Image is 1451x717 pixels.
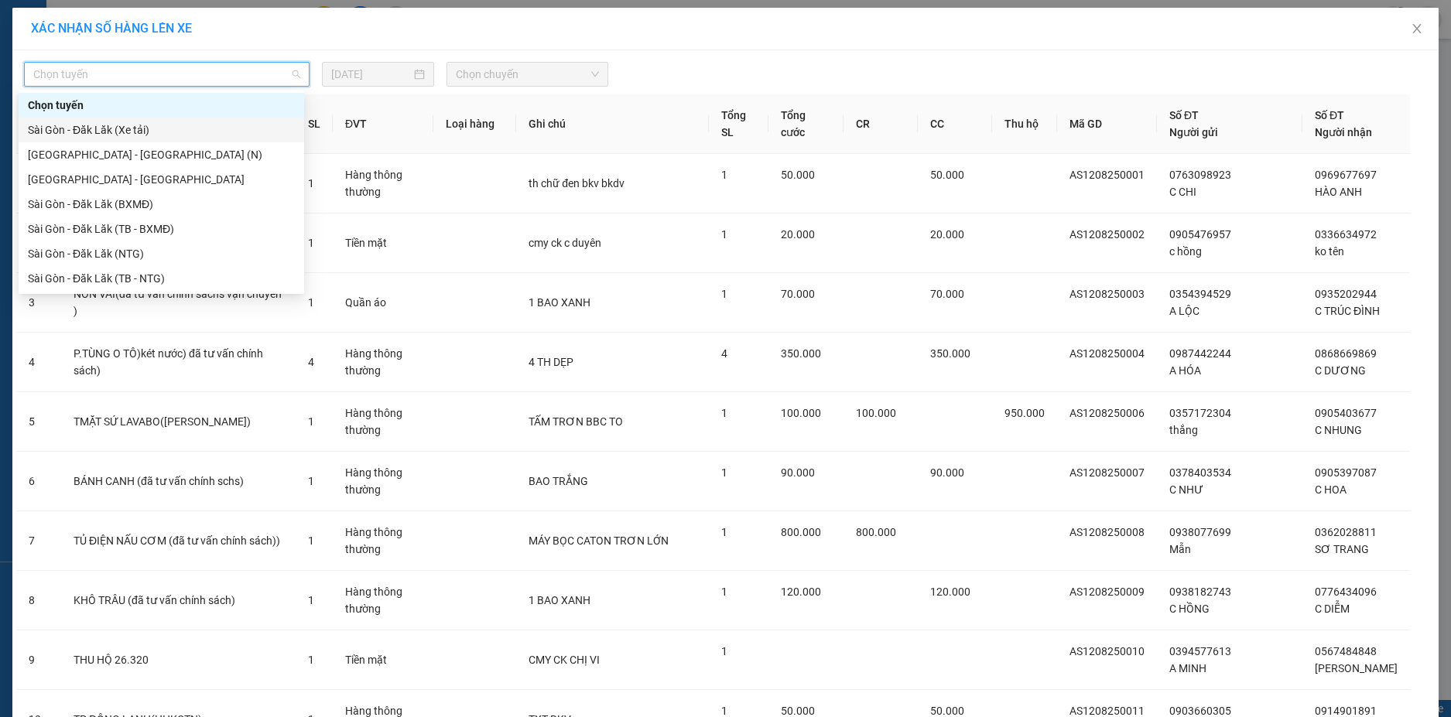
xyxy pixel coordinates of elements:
span: C DIỄM [1315,603,1350,615]
td: TỦ ĐIỆN NẤU CƠM (đã tư vấn chính sách)) [61,511,296,571]
span: AS1208250003 [1069,288,1145,300]
input: 12/08/2025 [331,66,411,83]
span: CMY CK CHỊ VI [529,654,600,666]
span: 0914901891 [1315,705,1377,717]
span: Chọn tuyến [33,63,300,86]
td: Tiền mặt [333,630,433,690]
span: 90.000 [781,466,815,479]
th: STT [16,94,61,154]
img: logo [6,10,45,49]
span: AS1208250008 [1069,526,1145,538]
strong: 1900 633 614 [104,38,170,50]
span: 800.000 [781,526,821,538]
span: XÁC NHẬN SỐ HÀNG LÊN XE [31,21,192,36]
span: BAO TRẮNG [529,475,588,487]
span: 1 BAO XANH [529,594,590,606]
span: 1 [721,645,727,657]
span: 20.000 [930,228,964,241]
span: 100.000 [781,407,821,419]
span: close [1411,22,1423,35]
div: Sài Gòn - Đà Lạt [19,167,304,192]
th: Tổng SL [709,94,768,154]
span: thắng [1169,424,1198,436]
span: 0905397087 [1315,466,1377,479]
th: Loại hàng [433,94,516,154]
span: ko tên [1315,245,1344,258]
span: C TRÚC ĐÌNH [1315,305,1380,317]
td: Hàng thông thường [333,392,433,452]
span: CTY TNHH DLVT TIẾN OANH [58,9,217,23]
td: Quần áo [333,273,433,333]
span: 1 [721,466,727,479]
td: 9 [16,630,61,690]
span: [PERSON_NAME] [1315,662,1398,674]
span: 1 [308,594,314,606]
td: 3 [16,273,61,333]
div: Chọn tuyến [28,97,295,114]
th: Tổng cước [768,94,844,154]
span: VP Gửi: An Sương [6,57,69,65]
span: 1 [308,654,314,666]
button: Close [1395,8,1439,51]
span: cmy ck c duyên [529,237,601,249]
span: AS1208250010 [1069,645,1145,657]
span: C CHI [1169,186,1196,198]
div: Sài Gòn - Đà Lạt (N) [19,142,304,167]
span: ĐT:0935881992 [6,104,57,111]
td: 7 [16,511,61,571]
span: 0362028811 [1315,526,1377,538]
th: SL [296,94,333,154]
span: 1 [721,407,727,419]
span: HÀO ANH [1315,186,1362,198]
div: Sài Gòn - Đăk Lăk (TB - NTG) [28,270,295,287]
span: 950.000 [1004,407,1045,419]
span: SƠ TRANG [1315,543,1369,555]
span: 1 [721,705,727,717]
span: 50.000 [930,705,964,717]
span: A MINH [1169,662,1206,674]
span: 0394577613 [1169,645,1231,657]
span: 1 [721,169,727,181]
div: Sài Gòn - Đăk Lăk (NTG) [28,245,295,262]
span: C DƯƠNG [1315,364,1366,377]
th: CC [918,94,992,154]
span: 0938077699 [1169,526,1231,538]
span: 1 [721,586,727,598]
span: 0776434096 [1315,586,1377,598]
td: 8 [16,571,61,630]
span: 1 [308,415,314,428]
span: MÁY BỌC CATON TRƠN LỚN [529,534,669,547]
td: 1 [16,154,61,213]
div: Sài Gòn - Đăk Lăk (Xe tải) [19,118,304,142]
span: C HOA [1315,483,1347,496]
div: Sài Gòn - Đăk Lăk (TB - BXMĐ) [19,217,304,241]
span: 0938182743 [1169,586,1231,598]
span: 1 [721,228,727,241]
span: C NHƯ [1169,483,1203,496]
td: THU HỘ 26.320 [61,630,296,690]
th: CR [844,94,918,154]
span: th chữ đen bkv bkdv [529,177,625,189]
span: Mẫn [1169,543,1191,555]
span: 50.000 [930,169,964,181]
span: VP Nhận: VP Đà Lạt [118,57,187,65]
div: Chọn tuyến [19,93,304,118]
span: 50.000 [781,169,815,181]
td: TMẶT SỨ LAVABO([PERSON_NAME]) [61,392,296,452]
td: Hàng thông thường [333,154,433,213]
th: Thu hộ [992,94,1057,154]
span: 70.000 [930,288,964,300]
span: Người nhận [1315,126,1372,138]
span: C NHUNG [1315,424,1362,436]
span: Người gửi [1169,126,1218,138]
span: 1 [721,526,727,538]
div: Sài Gòn - Đăk Lăk (BXMĐ) [28,196,295,213]
span: AS1208250007 [1069,466,1145,479]
span: 350.000 [930,347,970,360]
span: ĐC: B10 KQH [PERSON_NAME], Phường 10, [GEOGRAPHIC_DATA], [GEOGRAPHIC_DATA] [118,68,221,100]
td: 5 [16,392,61,452]
span: 1 [308,177,314,189]
span: 70.000 [781,288,815,300]
th: Mã GD [1057,94,1157,154]
td: 4 [16,333,61,392]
